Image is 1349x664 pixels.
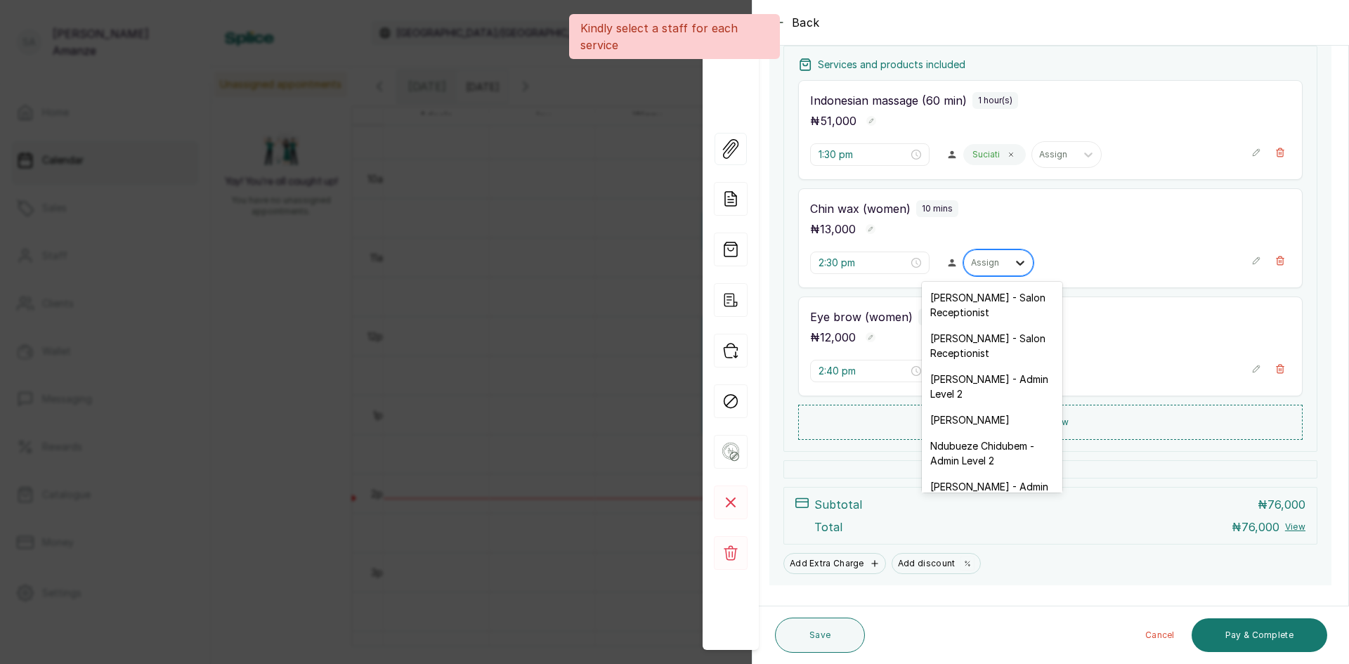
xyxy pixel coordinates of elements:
[1285,521,1305,533] button: View
[810,92,967,109] p: Indonesian massage (60 min)
[819,363,908,379] input: Select time
[810,329,856,346] p: ₦
[1134,618,1186,652] button: Cancel
[1232,519,1279,535] p: ₦
[922,433,1062,474] div: Ndubueze Chidubem - Admin Level 2
[820,222,856,236] span: 13,000
[580,20,769,53] p: Kindly select a staff for each service
[814,496,862,513] p: Subtotal
[922,366,1062,407] div: [PERSON_NAME] - Admin Level 2
[892,553,982,574] button: Add discount
[1258,496,1305,513] p: ₦
[783,553,886,574] button: Add Extra Charge
[810,200,911,217] p: Chin wax (women)
[810,112,856,129] p: ₦
[819,147,908,162] input: Select time
[1242,520,1279,534] span: 76,000
[1267,497,1305,512] span: 76,000
[798,405,1303,440] button: Add new
[775,618,865,653] button: Save
[810,221,856,237] p: ₦
[814,519,842,535] p: Total
[922,325,1062,366] div: [PERSON_NAME] - Salon Receptionist
[972,149,1000,160] p: Suciati
[810,308,913,325] p: Eye brow (women)
[922,285,1062,325] div: [PERSON_NAME] - Salon Receptionist
[820,330,856,344] span: 12,000
[922,474,1062,514] div: [PERSON_NAME] - Admin Level 2
[819,255,908,271] input: Select time
[922,407,1062,433] div: [PERSON_NAME]
[1192,618,1327,652] button: Pay & Complete
[978,95,1012,106] p: 1 hour(s)
[820,114,856,128] span: 51,000
[818,58,965,72] p: Services and products included
[922,203,953,214] p: 10 mins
